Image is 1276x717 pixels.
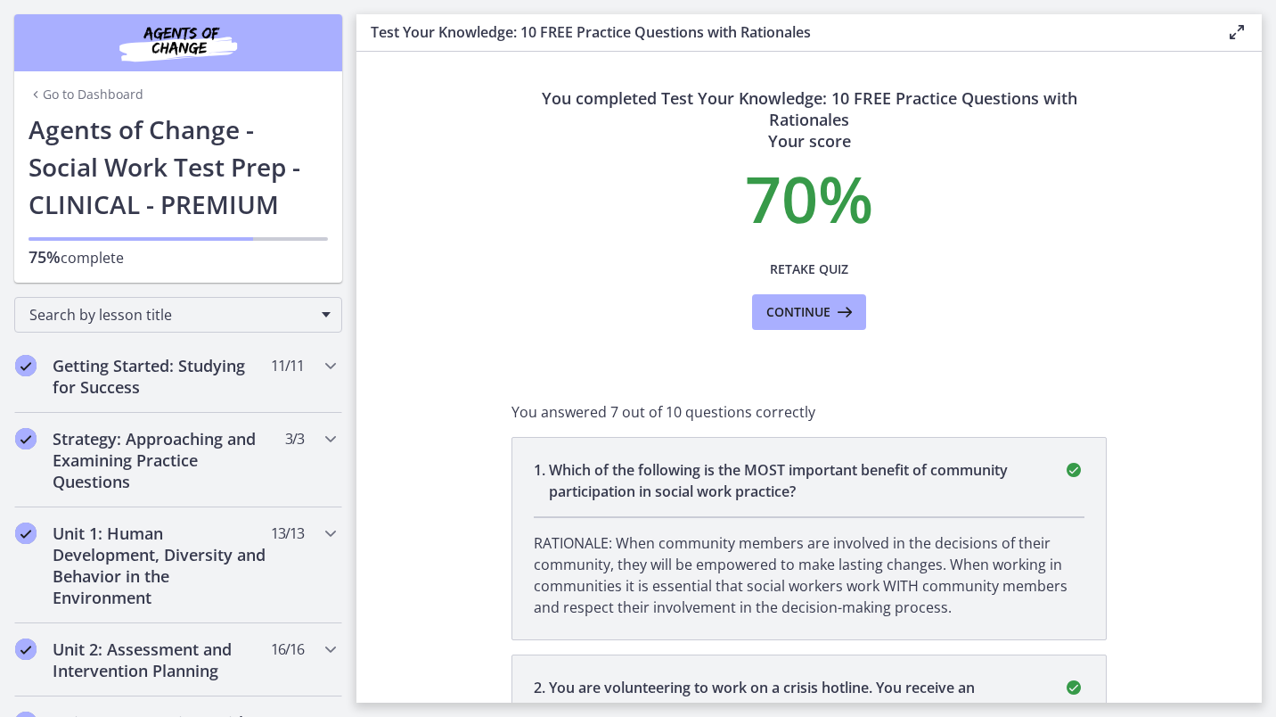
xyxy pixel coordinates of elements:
[271,523,304,544] span: 13 / 13
[271,355,304,376] span: 11 / 11
[71,21,285,64] img: Agents of Change
[752,294,866,330] button: Continue
[1063,677,1084,698] i: correct
[15,428,37,449] i: Completed
[271,639,304,660] span: 16 / 16
[53,355,270,398] h2: Getting Started: Studying for Success
[511,87,1107,152] h3: You completed Test Your Knowledge: 10 FREE Practice Questions with Rationales Your score
[770,259,848,280] span: Retake Quiz
[511,166,1107,230] p: 70 %
[15,355,37,376] i: Completed
[29,111,328,223] h1: Agents of Change - Social Work Test Prep - CLINICAL - PREMIUM
[15,639,37,660] i: Completed
[15,523,37,544] i: Completed
[549,459,1042,502] p: Which of the following is the MOST important benefit of community participation in social work pr...
[29,305,313,325] span: Search by lesson title
[534,459,549,502] span: 1 .
[1063,459,1084,481] i: correct
[534,532,1084,618] p: RATIONALE: When community members are involved in the decisions of their community, they will be ...
[752,251,866,287] button: Retake Quiz
[371,21,1198,43] h3: Test Your Knowledge: 10 FREE Practice Questions with Rationales
[53,523,270,608] h2: Unit 1: Human Development, Diversity and Behavior in the Environment
[29,246,328,268] p: complete
[29,246,61,268] span: 75%
[766,301,830,323] span: Continue
[53,639,270,681] h2: Unit 2: Assessment and Intervention Planning
[53,428,270,492] h2: Strategy: Approaching and Examining Practice Questions
[511,401,1107,423] p: You answered 7 out of 10 questions correctly
[285,428,304,449] span: 3 / 3
[29,86,143,103] a: Go to Dashboard
[14,297,342,333] div: Search by lesson title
